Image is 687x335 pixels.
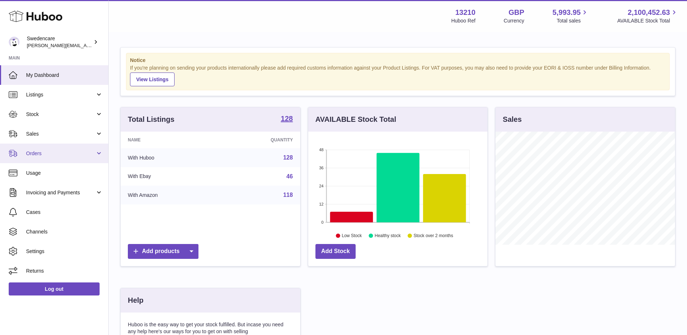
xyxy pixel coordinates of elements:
a: View Listings [130,73,175,86]
div: Huboo Ref [451,17,476,24]
span: Listings [26,91,95,98]
h3: Total Listings [128,115,175,124]
td: With Ebay [121,167,219,186]
text: Stock over 2 months [414,233,453,238]
span: Invoicing and Payments [26,189,95,196]
span: Orders [26,150,95,157]
text: 12 [319,202,323,206]
text: Low Stock [342,233,362,238]
td: With Amazon [121,186,219,204]
a: 128 [281,115,293,124]
span: Settings [26,248,103,255]
a: 2,100,452.63 AVAILABLE Stock Total [617,8,678,24]
text: 24 [319,184,323,188]
a: Add Stock [315,244,356,259]
h3: Sales [503,115,521,124]
a: 118 [283,192,293,198]
text: Healthy stock [374,233,401,238]
div: Currency [504,17,524,24]
a: 46 [286,173,293,179]
h3: AVAILABLE Stock Total [315,115,396,124]
p: Huboo is the easy way to get your stock fulfilled. But incase you need any help here's our ways f... [128,321,293,335]
text: 48 [319,148,323,152]
td: With Huboo [121,148,219,167]
a: Add products [128,244,198,259]
strong: 128 [281,115,293,122]
h3: Help [128,295,143,305]
span: My Dashboard [26,72,103,79]
strong: GBP [508,8,524,17]
span: Stock [26,111,95,118]
span: Returns [26,268,103,274]
a: 128 [283,154,293,161]
span: Total sales [557,17,589,24]
span: Cases [26,209,103,216]
a: Log out [9,282,100,295]
span: 2,100,452.63 [628,8,670,17]
div: If you're planning on sending your products internationally please add required customs informati... [130,65,666,86]
span: Usage [26,170,103,177]
div: Swedencare [27,35,92,49]
strong: Notice [130,57,666,64]
span: 5,993.95 [553,8,581,17]
strong: 13210 [455,8,476,17]
span: Sales [26,131,95,137]
a: 5,993.95 Total sales [553,8,589,24]
span: Channels [26,228,103,235]
span: AVAILABLE Stock Total [617,17,678,24]
th: Name [121,132,219,148]
th: Quantity [219,132,300,148]
span: [PERSON_NAME][EMAIL_ADDRESS][PERSON_NAME][DOMAIN_NAME] [27,42,184,48]
text: 36 [319,166,323,170]
img: daniel.corbridge@swedencare.co.uk [9,37,20,47]
text: 0 [321,220,323,224]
